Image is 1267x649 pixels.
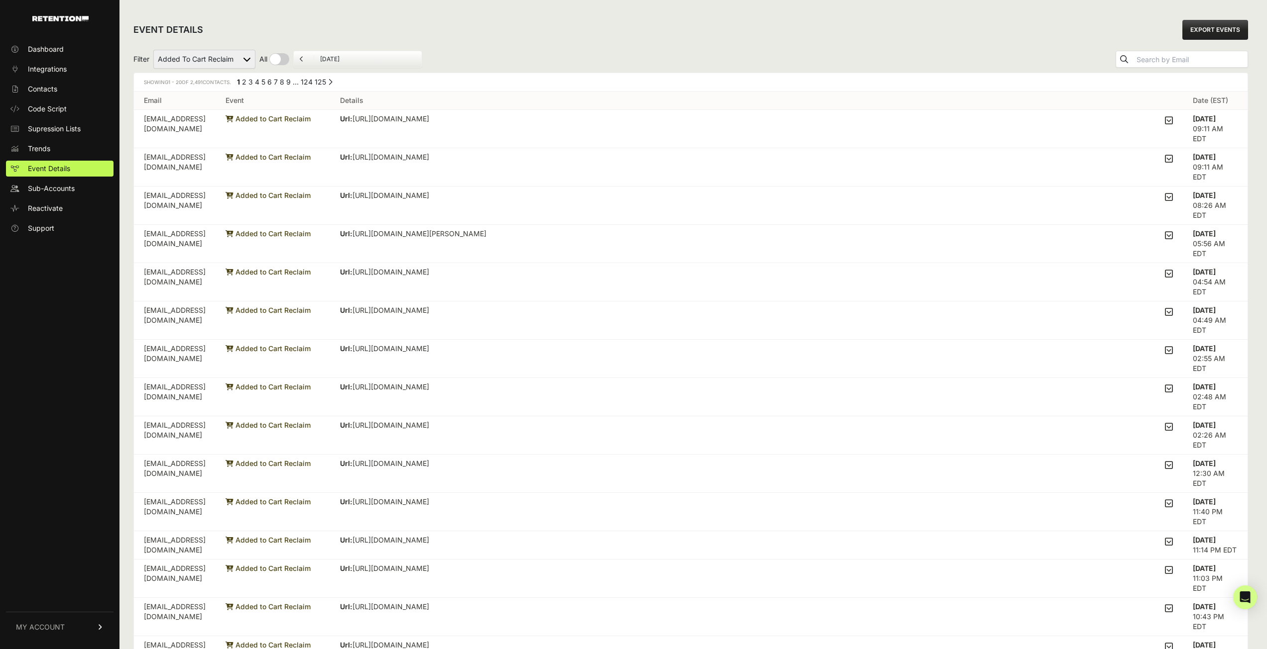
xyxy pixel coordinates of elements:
[248,78,253,86] a: Page 3
[28,84,57,94] span: Contacts
[28,44,64,54] span: Dashboard
[1193,421,1216,429] strong: [DATE]
[267,78,272,86] a: Page 6
[6,141,114,157] a: Trends
[226,382,311,391] span: Added to Cart Reclaim
[226,114,311,123] span: Added to Cart Reclaim
[6,612,114,642] a: MY ACCOUNT
[340,305,530,315] p: [URL][DOMAIN_NAME]
[1183,416,1248,455] td: 02:26 AM EDT
[134,531,216,559] td: [EMAIL_ADDRESS][DOMAIN_NAME]
[340,641,352,649] strong: Url:
[280,78,284,86] a: Page 8
[226,536,311,544] span: Added to Cart Reclaim
[1183,455,1248,493] td: 12:30 AM EDT
[340,382,450,392] p: [URL][DOMAIN_NAME]
[237,78,240,86] em: Page 1
[134,148,216,186] td: [EMAIL_ADDRESS][DOMAIN_NAME]
[1193,306,1216,314] strong: [DATE]
[226,602,311,611] span: Added to Cart Reclaim
[134,378,216,416] td: [EMAIL_ADDRESS][DOMAIN_NAME]
[1193,536,1216,544] strong: [DATE]
[340,229,507,239] p: [URL][DOMAIN_NAME][PERSON_NAME]
[340,535,513,545] p: [URL][DOMAIN_NAME]
[1183,110,1248,148] td: 09:11 AM EDT
[216,92,330,110] th: Event
[32,16,89,21] img: Retention.com
[134,225,216,263] td: [EMAIL_ADDRESS][DOMAIN_NAME]
[226,344,311,353] span: Added to Cart Reclaim
[340,459,352,467] strong: Url:
[1193,344,1216,353] strong: [DATE]
[1193,191,1216,199] strong: [DATE]
[226,306,311,314] span: Added to Cart Reclaim
[274,78,278,86] a: Page 7
[340,153,352,161] strong: Url:
[226,421,311,429] span: Added to Cart Reclaim
[340,267,450,277] p: [URL][DOMAIN_NAME]
[134,493,216,531] td: [EMAIL_ADDRESS][DOMAIN_NAME]
[340,497,352,506] strong: Url:
[340,344,352,353] strong: Url:
[226,268,311,276] span: Added to Cart Reclaim
[340,268,352,276] strong: Url:
[6,41,114,57] a: Dashboard
[1183,92,1248,110] th: Date (EST)
[16,622,65,632] span: MY ACCOUNT
[1193,229,1216,238] strong: [DATE]
[1183,378,1248,416] td: 02:48 AM EDT
[293,78,299,86] span: …
[134,340,216,378] td: [EMAIL_ADDRESS][DOMAIN_NAME]
[1193,114,1216,123] strong: [DATE]
[6,61,114,77] a: Integrations
[28,223,54,233] span: Support
[340,382,352,391] strong: Url:
[242,78,246,86] a: Page 2
[1183,493,1248,531] td: 11:40 PM EDT
[6,101,114,117] a: Code Script
[6,121,114,137] a: Supression Lists
[1182,20,1248,40] a: EXPORT EVENTS
[261,78,265,86] a: Page 5
[28,184,75,193] span: Sub-Accounts
[1183,263,1248,301] td: 04:54 AM EDT
[1135,53,1248,67] input: Search by Email
[1193,497,1216,506] strong: [DATE]
[1183,559,1248,598] td: 11:03 PM EDT
[6,161,114,177] a: Event Details
[28,144,50,154] span: Trends
[340,564,352,572] strong: Url:
[1193,564,1216,572] strong: [DATE]
[6,220,114,236] a: Support
[226,497,311,506] span: Added to Cart Reclaim
[340,152,450,162] p: [URL][DOMAIN_NAME]
[286,78,291,86] a: Page 9
[6,81,114,97] a: Contacts
[340,191,352,199] strong: Url:
[1183,531,1248,559] td: 11:14 PM EDT
[134,92,216,110] th: Email
[133,54,149,64] span: Filter
[340,563,450,573] p: [URL][DOMAIN_NAME]
[226,641,311,649] span: Added to Cart Reclaim
[1193,459,1216,467] strong: [DATE]
[190,79,203,85] span: 2,491
[6,181,114,196] a: Sub-Accounts
[340,421,352,429] strong: Url:
[134,559,216,598] td: [EMAIL_ADDRESS][DOMAIN_NAME]
[255,78,259,86] a: Page 4
[28,104,67,114] span: Code Script
[340,602,490,612] p: [URL][DOMAIN_NAME]
[134,416,216,455] td: [EMAIL_ADDRESS][DOMAIN_NAME]
[340,344,450,354] p: [URL][DOMAIN_NAME]
[340,114,352,123] strong: Url:
[1193,602,1216,611] strong: [DATE]
[315,78,326,86] a: Page 125
[330,92,1183,110] th: Details
[28,124,81,134] span: Supression Lists
[226,564,311,572] span: Added to Cart Reclaim
[6,200,114,216] a: Reactivate
[340,114,530,124] p: [URL][DOMAIN_NAME]
[153,50,255,69] select: Filter
[235,77,333,90] div: Pagination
